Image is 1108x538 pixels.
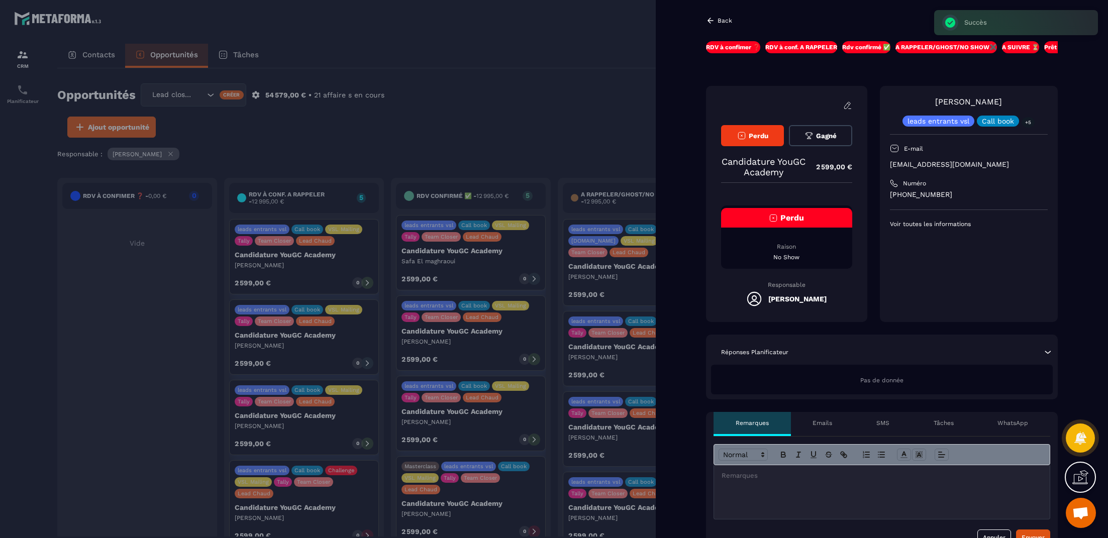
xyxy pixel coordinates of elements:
[982,118,1014,125] p: Call book
[806,157,852,177] p: 2 599,00 €
[890,160,1048,169] p: [EMAIL_ADDRESS][DOMAIN_NAME]
[903,179,926,187] p: Numéro
[890,220,1048,228] p: Voir toutes les informations
[904,145,923,153] p: E-mail
[908,118,969,125] p: leads entrants vsl
[749,132,768,140] span: Perdu
[934,419,954,427] p: Tâches
[721,125,784,146] button: Perdu
[768,295,827,303] h5: [PERSON_NAME]
[721,243,852,251] p: Raison
[813,419,832,427] p: Emails
[816,132,837,140] span: Gagné
[1022,117,1035,128] p: +5
[1066,498,1096,528] div: Ouvrir le chat
[721,281,852,288] p: Responsable
[721,253,852,261] p: No Show
[721,348,788,356] p: Réponses Planificateur
[789,125,852,146] button: Gagné
[997,419,1028,427] p: WhatsApp
[860,377,903,384] span: Pas de donnée
[935,97,1002,106] a: [PERSON_NAME]
[736,419,769,427] p: Remarques
[876,419,889,427] p: SMS
[890,190,1048,199] p: [PHONE_NUMBER]
[780,213,804,223] span: Perdu
[721,156,806,177] p: Candidature YouGC Academy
